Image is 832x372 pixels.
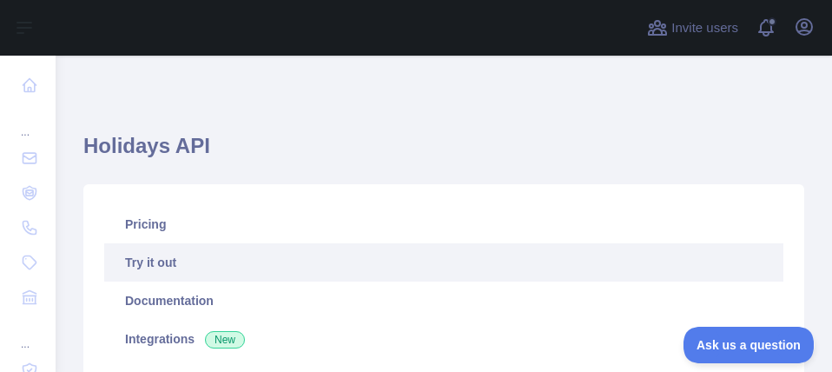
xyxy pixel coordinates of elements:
[205,331,245,349] span: New
[104,282,783,320] a: Documentation
[14,104,42,139] div: ...
[104,243,783,282] a: Try it out
[644,14,742,42] button: Invite users
[14,316,42,351] div: ...
[104,320,783,358] a: Integrations New
[104,205,783,243] a: Pricing
[83,132,804,174] h1: Holidays API
[683,327,815,363] iframe: Toggle Customer Support
[671,18,738,38] span: Invite users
